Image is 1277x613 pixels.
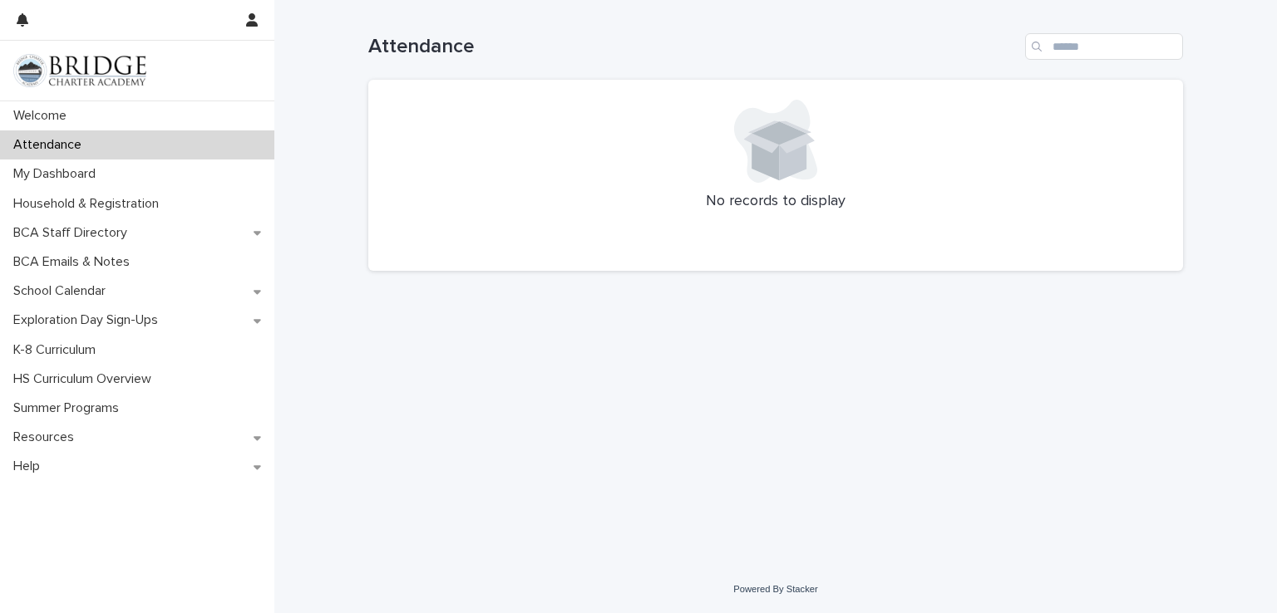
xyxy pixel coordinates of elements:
p: Summer Programs [7,400,132,416]
p: Exploration Day Sign-Ups [7,312,171,328]
p: No records to display [388,193,1163,211]
p: HS Curriculum Overview [7,371,165,387]
p: K-8 Curriculum [7,342,109,358]
h1: Attendance [368,35,1018,59]
p: Household & Registration [7,196,172,212]
p: BCA Staff Directory [7,225,141,241]
p: My Dashboard [7,166,109,182]
p: Welcome [7,108,80,124]
p: School Calendar [7,283,119,299]
p: Help [7,459,53,474]
p: Attendance [7,137,95,153]
p: Resources [7,429,87,445]
input: Search [1025,33,1183,60]
a: Powered By Stacker [733,584,817,594]
p: BCA Emails & Notes [7,254,143,270]
img: V1C1m3IdTEidaUdm9Hs0 [13,54,146,87]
